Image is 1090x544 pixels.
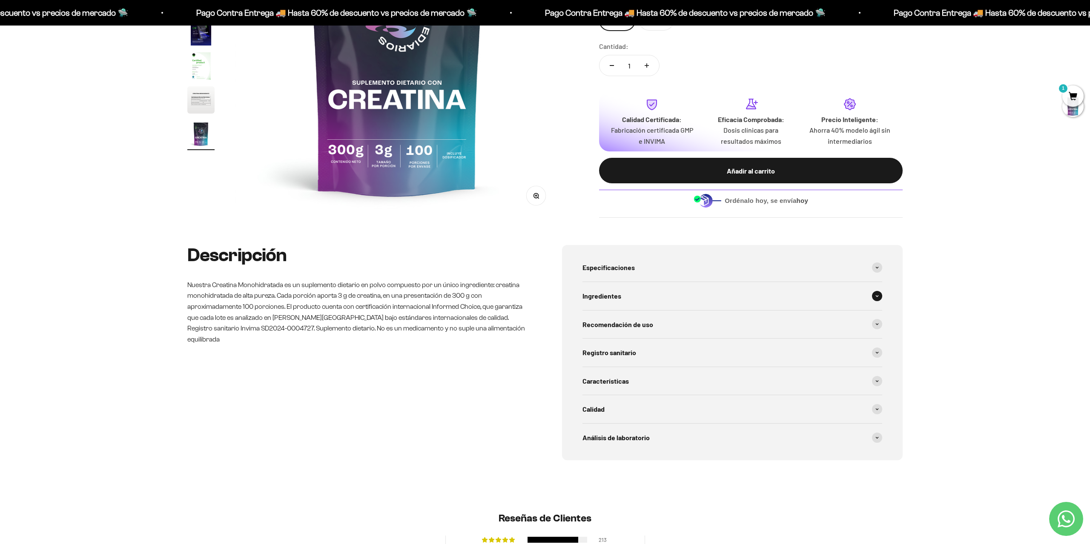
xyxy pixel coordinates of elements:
summary: Ingredientes [582,282,882,310]
div: No encontré la información de envío. [11,78,176,93]
a: 1 [1062,92,1084,102]
img: Despacho sin intermediarios [694,194,721,208]
p: ¿Qué te hace dudar de continuar tu compra? [11,14,176,35]
summary: Características [582,367,882,395]
span: Especificaciones [582,262,635,273]
button: Reducir cantidad [599,55,624,76]
p: Fabricación certificada GMP e INVIMA [609,125,694,146]
button: Aumentar cantidad [634,55,659,76]
span: Análisis de laboratorio [582,432,650,443]
summary: Registro sanitario [582,339,882,367]
p: Ahorra 40% modelo ágil sin intermediarios [807,125,892,146]
div: 213 [599,537,609,543]
summary: Recomendación de uso [582,310,882,339]
summary: Análisis de laboratorio [582,424,882,452]
p: Dosis clínicas para resultados máximos [708,125,793,146]
span: Ingredientes [582,291,621,302]
div: No estoy seguro de cómo funciona la garantía o la devolución. [11,95,176,119]
span: Ordénalo hoy, se envía [725,196,808,205]
div: Mejor espero una promoción. [11,121,176,137]
h2: Descripción [187,245,528,265]
span: Calidad [582,404,605,415]
button: Añadir al carrito [599,158,903,183]
p: Pago Contra Entrega 🚚 Hasta 60% de descuento vs precios de mercado 🛸 [195,6,475,20]
div: Añadir al carrito [616,165,886,177]
div: No es claro el tiempo de entrega estimado. [11,43,176,58]
strong: Calidad Certificada: [622,115,682,123]
span: Registro sanitario [582,347,636,358]
button: EnviarCerrar [137,141,176,156]
p: Nuestra Creatina Monohidratada es un suplemento dietario en polvo compuesto por un único ingredie... [187,279,528,345]
span: Enviar [138,141,175,156]
summary: Calidad [582,395,882,423]
h2: Reseñas de Clientes [296,511,794,526]
strong: Precio Inteligente: [821,115,878,123]
mark: 1 [1058,83,1068,94]
b: hoy [797,197,808,204]
div: No me quedan claros los costos de envío. [11,60,176,75]
div: 85% (213) reviews with 5 star rating [482,537,516,543]
span: Características [582,376,629,387]
strong: Eficacia Comprobada: [718,115,784,123]
p: Pago Contra Entrega 🚚 Hasta 60% de descuento vs precios de mercado 🛸 [543,6,824,20]
span: Recomendación de uso [582,319,653,330]
summary: Especificaciones [582,253,882,282]
label: Cantidad: [599,41,628,52]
